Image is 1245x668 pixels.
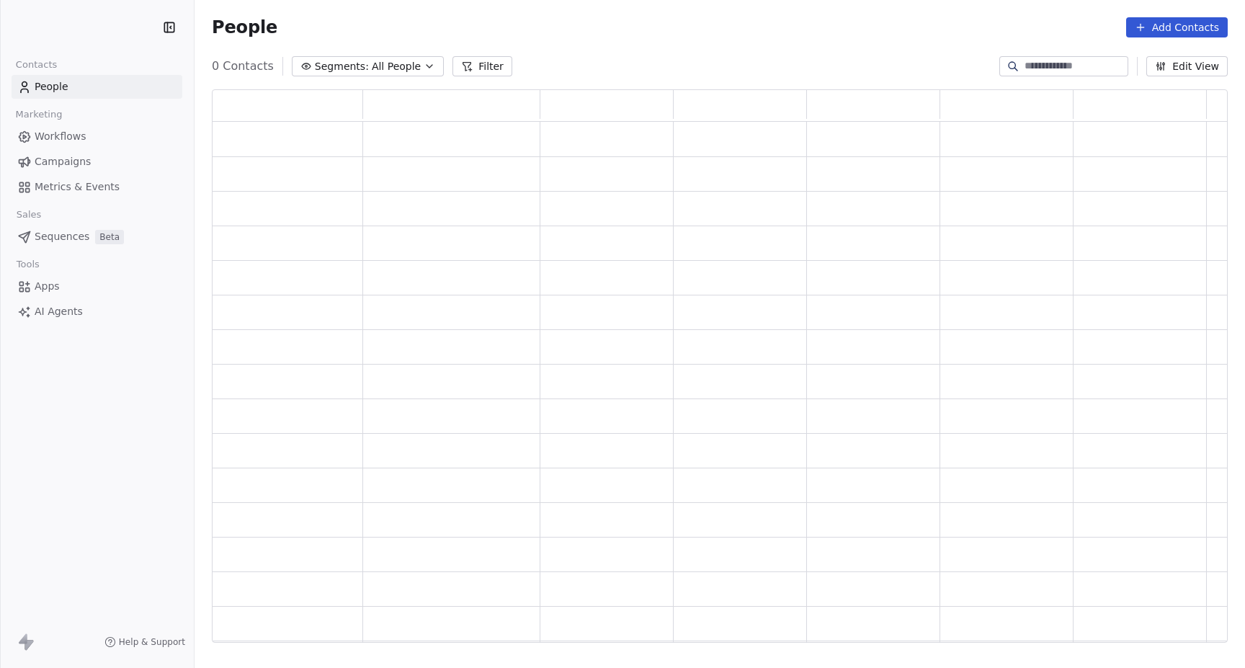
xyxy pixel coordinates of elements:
[95,230,124,244] span: Beta
[212,58,274,75] span: 0 Contacts
[10,204,48,226] span: Sales
[1146,56,1228,76] button: Edit View
[35,154,91,169] span: Campaigns
[35,179,120,195] span: Metrics & Events
[12,150,182,174] a: Campaigns
[35,304,83,319] span: AI Agents
[10,254,45,275] span: Tools
[12,300,182,324] a: AI Agents
[12,275,182,298] a: Apps
[12,225,182,249] a: SequencesBeta
[12,75,182,99] a: People
[1126,17,1228,37] button: Add Contacts
[12,175,182,199] a: Metrics & Events
[104,636,185,648] a: Help & Support
[9,54,63,76] span: Contacts
[35,279,60,294] span: Apps
[452,56,512,76] button: Filter
[12,125,182,148] a: Workflows
[119,636,185,648] span: Help & Support
[372,59,421,74] span: All People
[35,229,89,244] span: Sequences
[35,129,86,144] span: Workflows
[9,104,68,125] span: Marketing
[212,17,277,38] span: People
[315,59,369,74] span: Segments:
[35,79,68,94] span: People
